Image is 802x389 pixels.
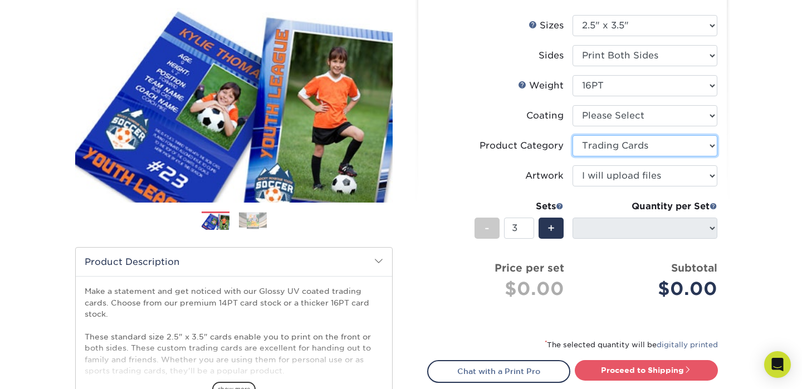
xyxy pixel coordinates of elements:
[436,275,564,302] div: $0.00
[671,262,717,274] strong: Subtotal
[581,275,717,302] div: $0.00
[547,220,555,237] span: +
[480,139,564,152] div: Product Category
[573,200,717,213] div: Quantity per Set
[529,19,564,32] div: Sizes
[202,212,229,232] img: Trading Cards 01
[575,360,718,380] a: Proceed to Shipping
[495,262,564,274] strong: Price per set
[539,49,564,62] div: Sides
[427,360,570,382] a: Chat with a Print Pro
[475,200,564,213] div: Sets
[657,341,718,349] a: digitally printed
[239,212,267,229] img: Trading Cards 02
[3,355,95,385] iframe: Google Customer Reviews
[525,169,564,183] div: Artwork
[518,79,564,92] div: Weight
[76,248,392,276] h2: Product Description
[485,220,490,237] span: -
[764,351,791,378] div: Open Intercom Messenger
[526,109,564,122] div: Coating
[545,341,718,349] small: The selected quantity will be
